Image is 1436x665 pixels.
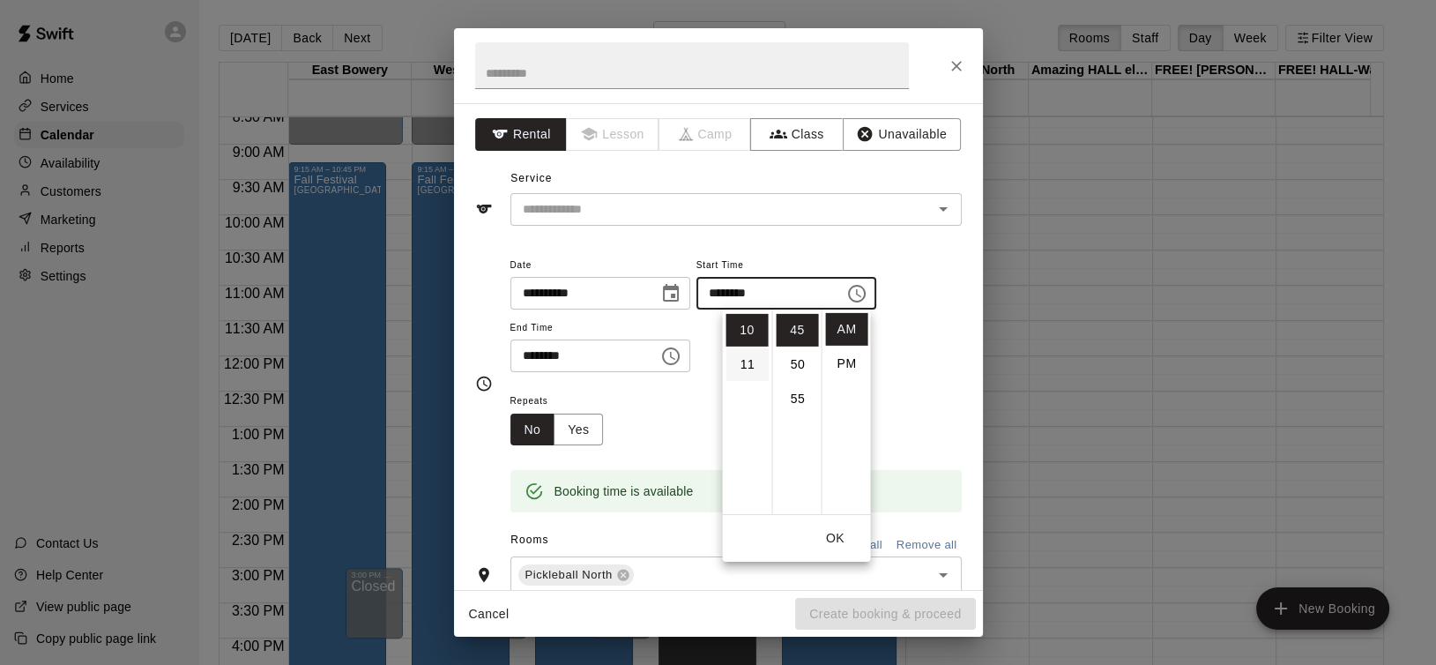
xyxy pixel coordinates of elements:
[510,414,555,446] button: No
[776,280,818,312] li: 40 minutes
[659,118,752,151] span: Camps can only be created in the Services page
[461,598,517,631] button: Cancel
[843,118,961,151] button: Unavailable
[725,314,768,347] li: 10 hours
[696,254,876,278] span: Start Time
[931,563,956,587] button: Open
[776,348,818,381] li: 50 minutes
[776,383,818,415] li: 55 minutes
[510,534,548,546] span: Rooms
[825,347,867,380] li: PM
[892,532,962,559] button: Remove all
[771,310,821,514] ul: Select minutes
[725,348,768,381] li: 11 hours
[825,313,867,346] li: AM
[475,375,493,392] svg: Timing
[821,310,870,514] ul: Select meridiem
[475,200,493,218] svg: Service
[839,276,874,311] button: Choose time, selected time is 10:45 AM
[941,50,972,82] button: Close
[554,475,694,507] div: Booking time is available
[776,314,818,347] li: 45 minutes
[807,522,863,555] button: OK
[510,254,690,278] span: Date
[518,564,634,586] div: Pickleball North
[475,566,493,584] svg: Rooms
[722,310,771,514] ul: Select hours
[554,414,603,446] button: Yes
[567,118,659,151] span: Lessons must be created in the Services page first
[510,172,552,184] span: Service
[510,414,604,446] div: outlined button group
[518,566,620,584] span: Pickleball North
[510,317,690,340] span: End Time
[750,118,843,151] button: Class
[725,280,768,312] li: 9 hours
[510,390,618,414] span: Repeats
[653,339,688,374] button: Choose time, selected time is 11:15 AM
[475,118,568,151] button: Rental
[653,276,688,311] button: Choose date, selected date is Oct 25, 2025
[931,197,956,221] button: Open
